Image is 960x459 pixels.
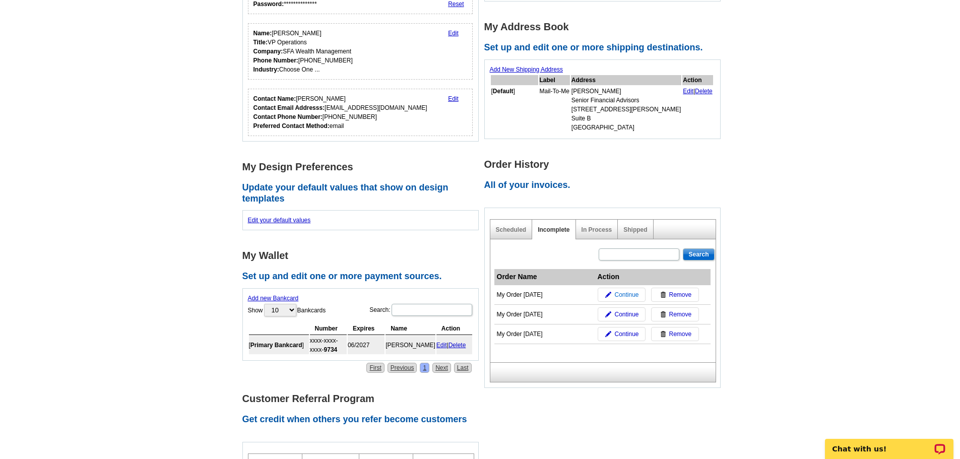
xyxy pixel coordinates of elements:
span: Remove [669,330,692,339]
iframe: LiveChat chat widget [818,427,960,459]
img: trashcan-icon.gif [660,311,666,317]
a: Delete [449,342,466,349]
div: My Order [DATE] [497,310,593,319]
th: Action [436,322,472,335]
strong: Password: [253,1,284,8]
span: Continue [614,310,638,319]
td: xxxx-xxxx-xxxx- [310,336,347,354]
strong: Company: [253,48,283,55]
img: pencil-icon.gif [605,292,611,298]
div: My Order [DATE] [497,290,593,299]
a: Edit [448,30,459,37]
strong: Industry: [253,66,279,73]
img: pencil-icon.gif [605,331,611,337]
span: Continue [614,330,638,339]
a: Edit your default values [248,217,311,224]
a: Add New Shipping Address [490,66,563,73]
img: trashcan-icon.gif [660,331,666,337]
label: Search: [369,303,473,317]
a: First [366,363,384,373]
h1: My Design Preferences [242,162,484,172]
a: Edit [436,342,447,349]
a: In Process [582,226,612,233]
th: Address [571,75,681,85]
a: Incomplete [538,226,569,233]
a: Delete [695,88,713,95]
th: Action [682,75,713,85]
a: 1 [420,363,429,373]
a: Shipped [623,226,647,233]
b: Primary Bankcard [250,342,302,349]
td: [ ] [249,336,309,354]
span: Remove [669,310,692,319]
strong: Name: [253,30,272,37]
input: Search [683,248,714,260]
span: Continue [614,290,638,299]
strong: 9734 [324,346,338,353]
strong: Title: [253,39,268,46]
h2: Get credit when others you refer become customers [242,414,484,425]
h1: Customer Referral Program [242,394,484,404]
td: 06/2027 [348,336,385,354]
h1: My Address Book [484,22,726,32]
a: Add new Bankcard [248,295,299,302]
a: Previous [388,363,417,373]
h1: Order History [484,159,726,170]
th: Action [595,269,711,285]
span: Remove [669,290,692,299]
td: | [436,336,472,354]
th: Name [386,322,435,335]
select: ShowBankcards [264,304,296,316]
div: Who should we contact regarding order issues? [248,89,473,136]
a: Continue [598,288,646,302]
h2: Set up and edit one or more payment sources. [242,271,484,282]
h2: Set up and edit one or more shipping destinations. [484,42,726,53]
div: [PERSON_NAME] [EMAIL_ADDRESS][DOMAIN_NAME] [PHONE_NUMBER] email [253,94,427,130]
th: Label [539,75,570,85]
a: Continue [598,327,646,341]
th: Number [310,322,347,335]
td: [PERSON_NAME] [386,336,435,354]
div: My Order [DATE] [497,330,593,339]
strong: Contact Email Addresss: [253,104,325,111]
strong: Phone Number: [253,57,298,64]
a: Edit [448,95,459,102]
strong: Contact Phone Number: [253,113,323,120]
img: trashcan-icon.gif [660,292,666,298]
th: Expires [348,322,385,335]
a: Edit [683,88,693,95]
td: [PERSON_NAME] Senior Financial Advisors [STREET_ADDRESS][PERSON_NAME] Suite B [GEOGRAPHIC_DATA] [571,86,681,133]
a: Scheduled [496,226,527,233]
div: [PERSON_NAME] VP Operations SFA Wealth Management [PHONE_NUMBER] Choose One ... [253,29,353,74]
th: Order Name [494,269,595,285]
h1: My Wallet [242,250,484,261]
img: pencil-icon.gif [605,311,611,317]
strong: Contact Name: [253,95,296,102]
input: Search: [392,304,472,316]
td: Mail-To-Me [539,86,570,133]
strong: Preferred Contact Method: [253,122,330,129]
h2: All of your invoices. [484,180,726,191]
td: [ ] [491,86,538,133]
a: Reset [448,1,464,8]
div: Your personal details. [248,23,473,80]
a: Continue [598,307,646,321]
a: Last [454,363,472,373]
td: | [682,86,713,133]
h2: Update your default values that show on design templates [242,182,484,204]
label: Show Bankcards [248,303,326,317]
a: Next [432,363,451,373]
b: Default [493,88,514,95]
